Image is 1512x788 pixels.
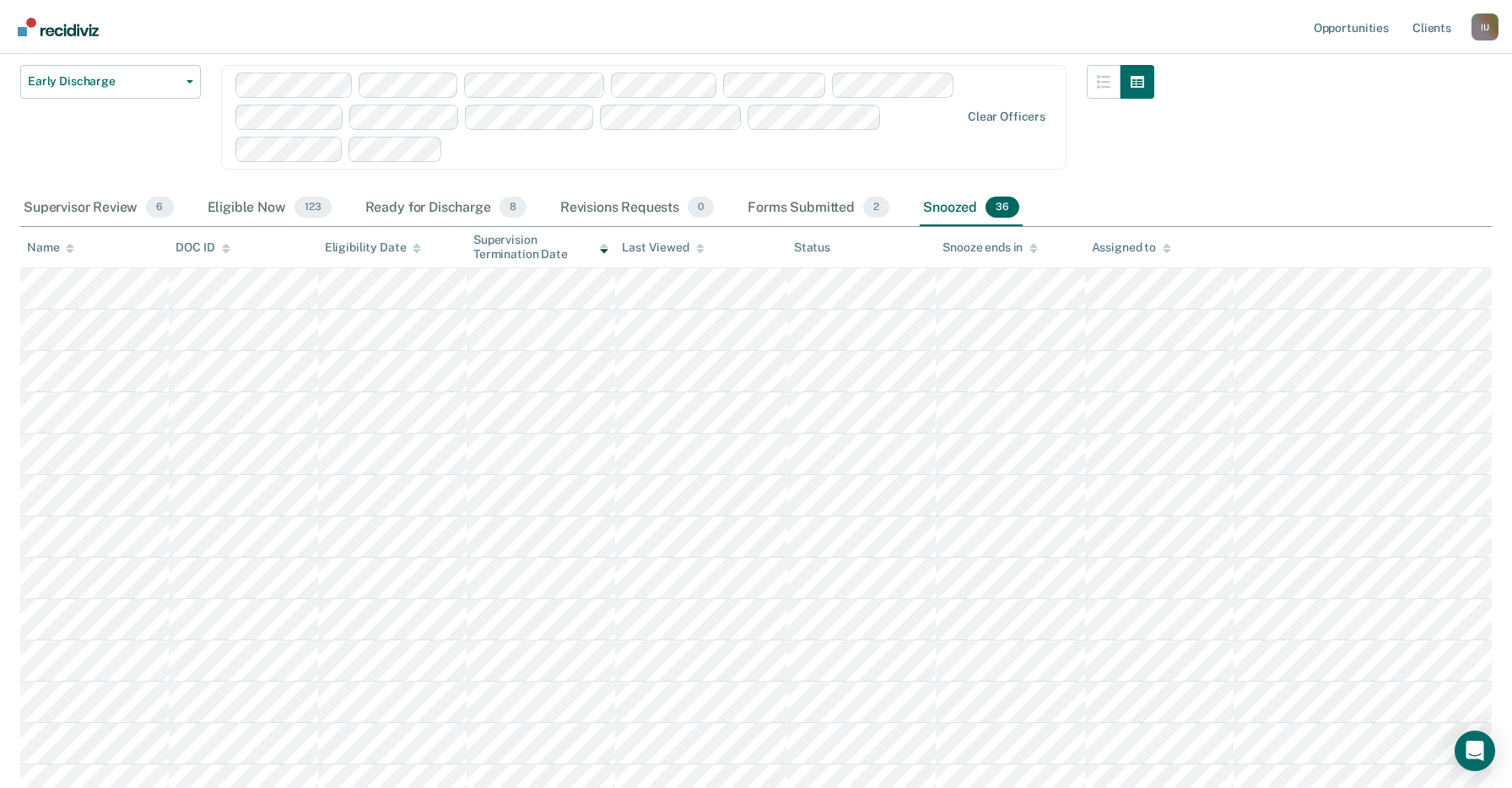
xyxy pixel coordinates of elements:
div: Assigned to [1092,240,1171,255]
div: Eligibility Date [325,240,422,255]
div: Clear officers [968,110,1045,124]
img: Recidiviz [18,18,99,36]
span: 2 [863,197,889,219]
div: Supervisor Review6 [20,190,177,227]
div: Eligible Now123 [204,190,335,227]
span: 123 [294,197,332,219]
span: Early Discharge [28,74,180,89]
div: Supervision Termination Date [473,233,608,262]
div: Snoozed36 [920,190,1023,227]
div: Revisions Requests0 [557,190,717,227]
div: Name [27,240,74,255]
div: DOC ID [175,240,229,255]
div: I U [1471,13,1498,40]
span: 8 [499,197,526,219]
div: Open Intercom Messenger [1455,731,1495,771]
div: Snooze ends in [942,240,1038,255]
span: 6 [146,197,173,219]
div: Status [794,240,830,255]
span: 0 [688,197,714,219]
div: Ready for Discharge8 [362,190,530,227]
div: Forms Submitted2 [744,190,893,227]
span: 36 [985,197,1019,219]
button: Early Discharge [20,65,201,99]
button: Profile dropdown button [1471,13,1498,40]
div: Last Viewed [622,240,704,255]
